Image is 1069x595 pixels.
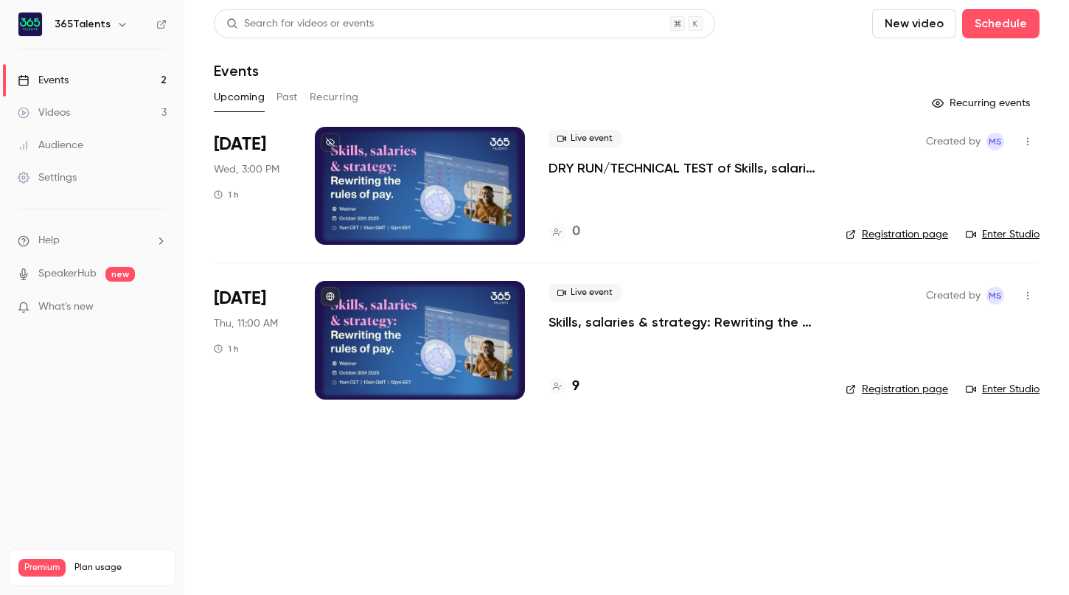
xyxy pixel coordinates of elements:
[38,266,97,282] a: SpeakerHub
[214,189,239,201] div: 1 h
[18,138,83,153] div: Audience
[549,377,579,397] a: 9
[105,267,135,282] span: new
[18,559,66,577] span: Premium
[549,130,621,147] span: Live event
[846,227,948,242] a: Registration page
[214,86,265,109] button: Upcoming
[926,287,981,305] span: Created by
[18,233,167,248] li: help-dropdown-opener
[989,133,1002,150] span: MS
[38,233,60,248] span: Help
[214,62,259,80] h1: Events
[872,9,956,38] button: New video
[986,287,1004,305] span: Maria Salazar
[549,222,580,242] a: 0
[214,287,266,310] span: [DATE]
[962,9,1040,38] button: Schedule
[214,343,239,355] div: 1 h
[18,170,77,185] div: Settings
[966,382,1040,397] a: Enter Studio
[55,17,111,32] h6: 365Talents
[74,562,166,574] span: Plan usage
[214,133,266,156] span: [DATE]
[549,313,822,331] a: Skills, salaries & strategy: Rewriting the rules of pay
[966,227,1040,242] a: Enter Studio
[989,287,1002,305] span: MS
[846,382,948,397] a: Registration page
[38,299,94,315] span: What's new
[986,133,1004,150] span: Maria Salazar
[226,16,374,32] div: Search for videos or events
[549,159,822,177] a: DRY RUN/TECHNICAL TEST of Skills, salaries & strategy: Rewriting the rules of pay
[276,86,298,109] button: Past
[214,162,279,177] span: Wed, 3:00 PM
[18,105,70,120] div: Videos
[18,73,69,88] div: Events
[572,377,579,397] h4: 9
[549,284,621,302] span: Live event
[214,316,278,331] span: Thu, 11:00 AM
[18,13,42,36] img: 365Talents
[310,86,359,109] button: Recurring
[214,127,291,245] div: Oct 29 Wed, 3:00 PM (Europe/Paris)
[572,222,580,242] h4: 0
[925,91,1040,115] button: Recurring events
[926,133,981,150] span: Created by
[214,281,291,399] div: Oct 30 Thu, 11:00 AM (Europe/Paris)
